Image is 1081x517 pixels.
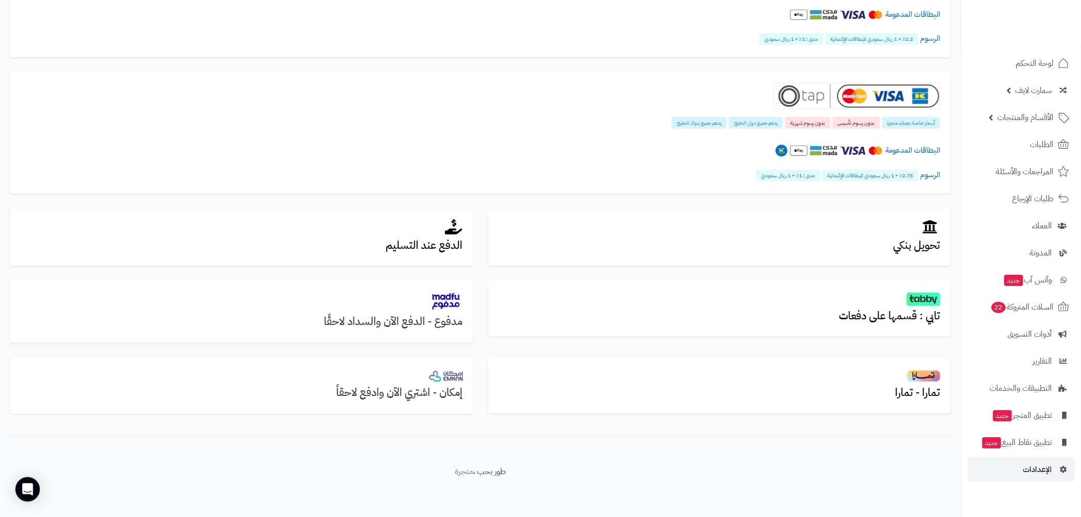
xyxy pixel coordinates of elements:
h3: تابي : قسمها على دفعات [499,310,941,322]
h3: تحويل بنكي [499,240,941,251]
span: 2.2٪ + 1 ريال سعودي للبطاقات الإئتمانية [826,33,919,45]
a: الإعدادات [968,457,1075,482]
img: emkan_bnpl.png [429,371,463,382]
span: وآتس آب [1003,273,1052,287]
span: الأقسام والمنتجات [998,110,1054,125]
span: جديد [982,437,1001,449]
h3: تمارا - تمارا [499,387,941,398]
span: الرسوم [921,169,941,180]
span: التطبيقات والخدمات [990,381,1052,395]
a: تطبيق نقاط البيعجديد [968,430,1075,455]
span: البطاقات المدعومة [886,145,941,156]
img: Tap [773,83,941,109]
span: تطبيق نقاط البيع [981,435,1052,450]
a: وآتس آبجديد [968,268,1075,292]
img: tabby.png [907,293,941,306]
span: بدون رسوم تأسيس [833,117,880,129]
span: أدوات التسويق [1008,327,1052,341]
a: متجرة [455,465,474,478]
span: العملاء [1032,219,1052,233]
span: الإعدادات [1023,462,1052,477]
a: تمارا - تمارا [488,358,951,413]
span: طلبات الإرجاع [1013,192,1054,206]
span: جديد [1004,275,1023,286]
a: العملاء [968,214,1075,238]
h3: الدفع عند التسليم [20,240,463,251]
span: بدون رسوم شهرية [785,117,831,129]
a: الدفع عند التسليم [10,209,473,266]
span: المدونة [1030,246,1052,260]
span: سمارت لايف [1016,83,1052,98]
span: مدى : 1٪ + 1 ريال سعودي [756,170,820,181]
span: يدعم جميع دول الخليج [729,117,783,129]
img: madfu.png [429,291,463,311]
span: السلات المتروكة [991,300,1054,314]
span: البطاقات المدعومة [886,9,941,20]
span: جديد [993,410,1012,421]
span: 2.75٪ + 1 ريال سعودي للبطاقات الإئتمانية [823,170,919,181]
a: تطبيق المتجرجديد [968,403,1075,428]
a: تحويل بنكي [488,209,951,266]
img: tamarapay.png [907,370,941,382]
span: الرسوم [921,33,941,44]
a: التطبيقات والخدمات [968,376,1075,401]
a: لوحة التحكم [968,51,1075,76]
a: أدوات التسويق [968,322,1075,346]
span: التقارير [1033,354,1052,368]
h3: مدفوع - الدفع الآن والسداد لاحقًا [20,316,463,327]
span: الطلبات [1030,137,1054,152]
span: مدى : 1٪ + 1 ريال سعودي [759,33,824,45]
span: المراجعات والأسئلة [996,165,1054,179]
span: لوحة التحكم [1016,56,1054,70]
a: المدونة [968,241,1075,265]
a: طلبات الإرجاع [968,186,1075,211]
a: السلات المتروكة22 [968,295,1075,319]
span: 22 [992,302,1006,313]
div: Open Intercom Messenger [15,477,40,502]
h3: إمكان - اشتري الآن وادفع لاحقاً [20,387,463,398]
span: يدعم جميع بنوك الخليج [672,117,727,129]
a: الطلبات [968,132,1075,157]
span: أسعار خاصة بعملاء متجرة [882,117,941,129]
a: المراجعات والأسئلة [968,159,1075,184]
span: تطبيق المتجر [992,408,1052,422]
a: التقارير [968,349,1075,373]
a: Tap أسعار خاصة بعملاء متجرة بدون رسوم تأسيس بدون رسوم شهرية يدعم جميع دول الخليج يدعم جميع بنوك ا... [10,73,951,193]
a: تابي : قسمها على دفعات [488,281,951,337]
